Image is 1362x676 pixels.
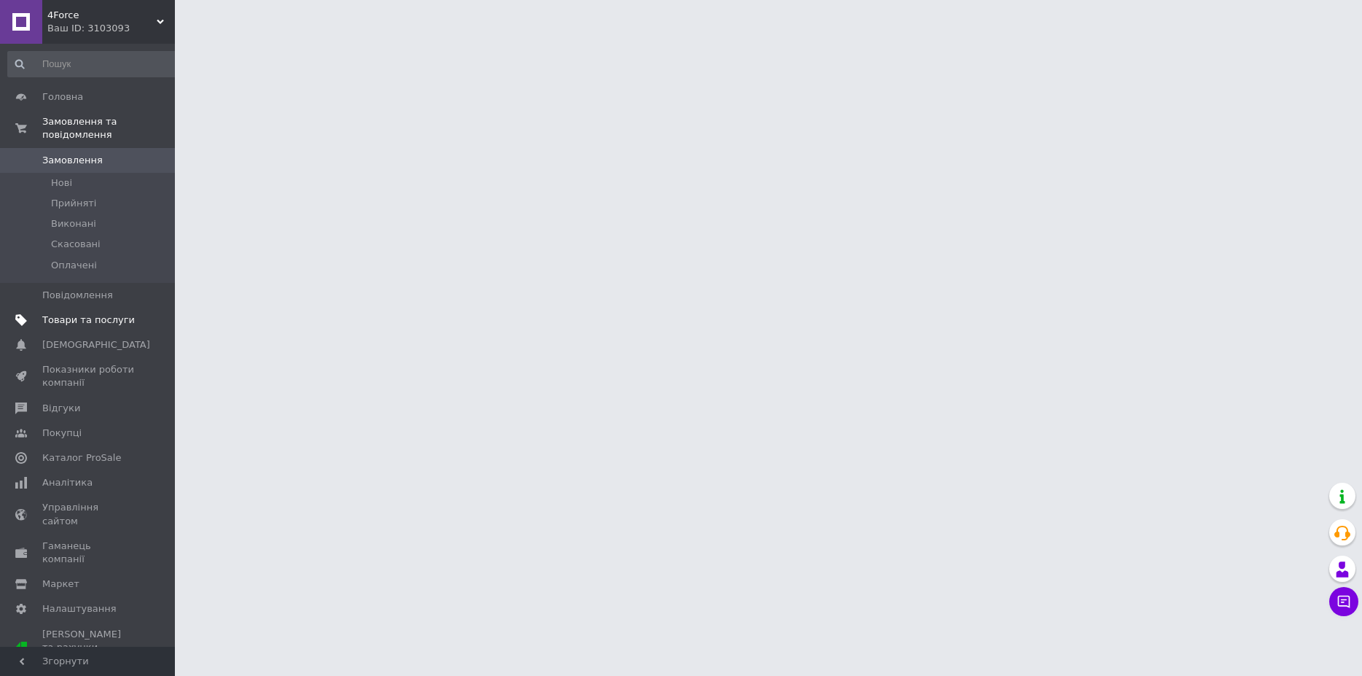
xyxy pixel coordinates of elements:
[42,363,135,389] span: Показники роботи компанії
[42,628,135,668] span: [PERSON_NAME] та рахунки
[42,154,103,167] span: Замовлення
[42,427,82,440] span: Покупці
[51,217,96,230] span: Виконані
[42,540,135,566] span: Гаманець компанії
[51,176,72,190] span: Нові
[47,22,175,35] div: Ваш ID: 3103093
[7,51,180,77] input: Пошук
[42,578,79,591] span: Маркет
[1329,587,1358,616] button: Чат з покупцем
[42,602,117,615] span: Налаштування
[47,9,157,22] span: 4Force
[51,238,101,251] span: Скасовані
[42,314,135,327] span: Товари та послуги
[42,402,80,415] span: Відгуки
[42,289,113,302] span: Повідомлення
[42,476,93,489] span: Аналітика
[51,259,97,272] span: Оплачені
[42,90,83,104] span: Головна
[42,451,121,465] span: Каталог ProSale
[42,338,150,351] span: [DEMOGRAPHIC_DATA]
[42,501,135,527] span: Управління сайтом
[42,115,175,141] span: Замовлення та повідомлення
[51,197,96,210] span: Прийняті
